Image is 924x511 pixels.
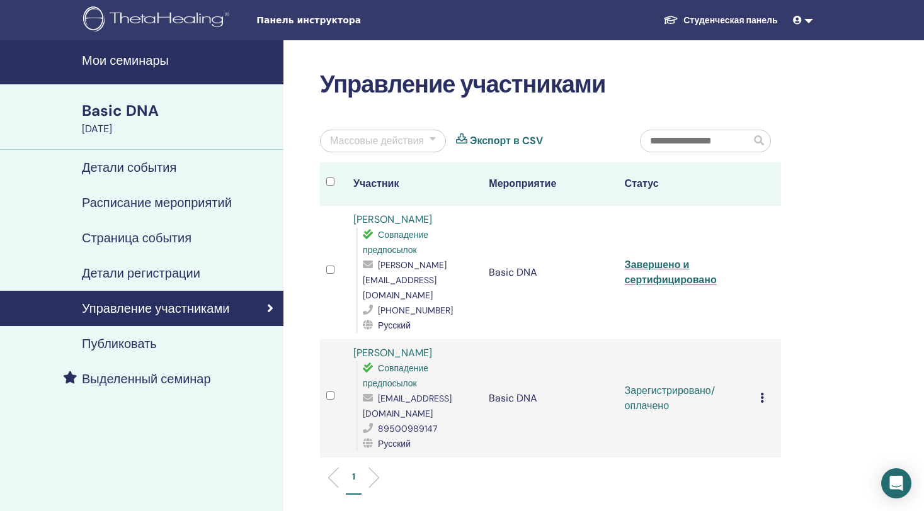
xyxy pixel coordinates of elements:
[378,423,437,434] span: 89500989147
[82,301,229,316] h4: Управление участниками
[82,121,276,137] div: [DATE]
[482,339,618,458] td: Basic DNA
[82,266,200,281] h4: Детали регистрации
[82,160,176,175] h4: Детали события
[625,258,717,286] a: Завершено и сертифицировано
[82,195,232,210] h4: Расписание мероприятий
[378,305,453,316] span: [PHONE_NUMBER]
[363,362,428,389] span: Совпадение предпосылок
[881,468,911,498] div: Open Intercom Messenger
[320,70,781,99] h2: Управление участниками
[470,133,543,149] a: Экспорт в CSV
[352,470,355,483] p: 1
[82,371,211,386] h4: Выделенный семинар
[347,162,482,206] th: Участник
[82,336,157,351] h4: Публиковать
[256,14,445,27] span: Панель инструктора
[482,206,618,339] td: Basic DNA
[378,438,411,449] span: Русский
[83,6,234,35] img: logo.png
[330,133,424,149] div: Массовые действия
[82,53,276,68] h4: Мои семинары
[619,162,754,206] th: Статус
[82,230,191,245] h4: Страница события
[663,14,678,25] img: graduation-cap-white.svg
[363,259,447,301] span: [PERSON_NAME][EMAIL_ADDRESS][DOMAIN_NAME]
[363,393,452,419] span: [EMAIL_ADDRESS][DOMAIN_NAME]
[653,9,787,32] a: Студенческая панель
[353,213,432,226] a: [PERSON_NAME]
[363,229,428,255] span: Совпадение предпосылок
[482,162,618,206] th: Мероприятие
[82,100,276,121] div: Basic DNA
[378,320,411,331] span: Русский
[74,100,283,137] a: Basic DNA[DATE]
[353,346,432,359] a: [PERSON_NAME]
